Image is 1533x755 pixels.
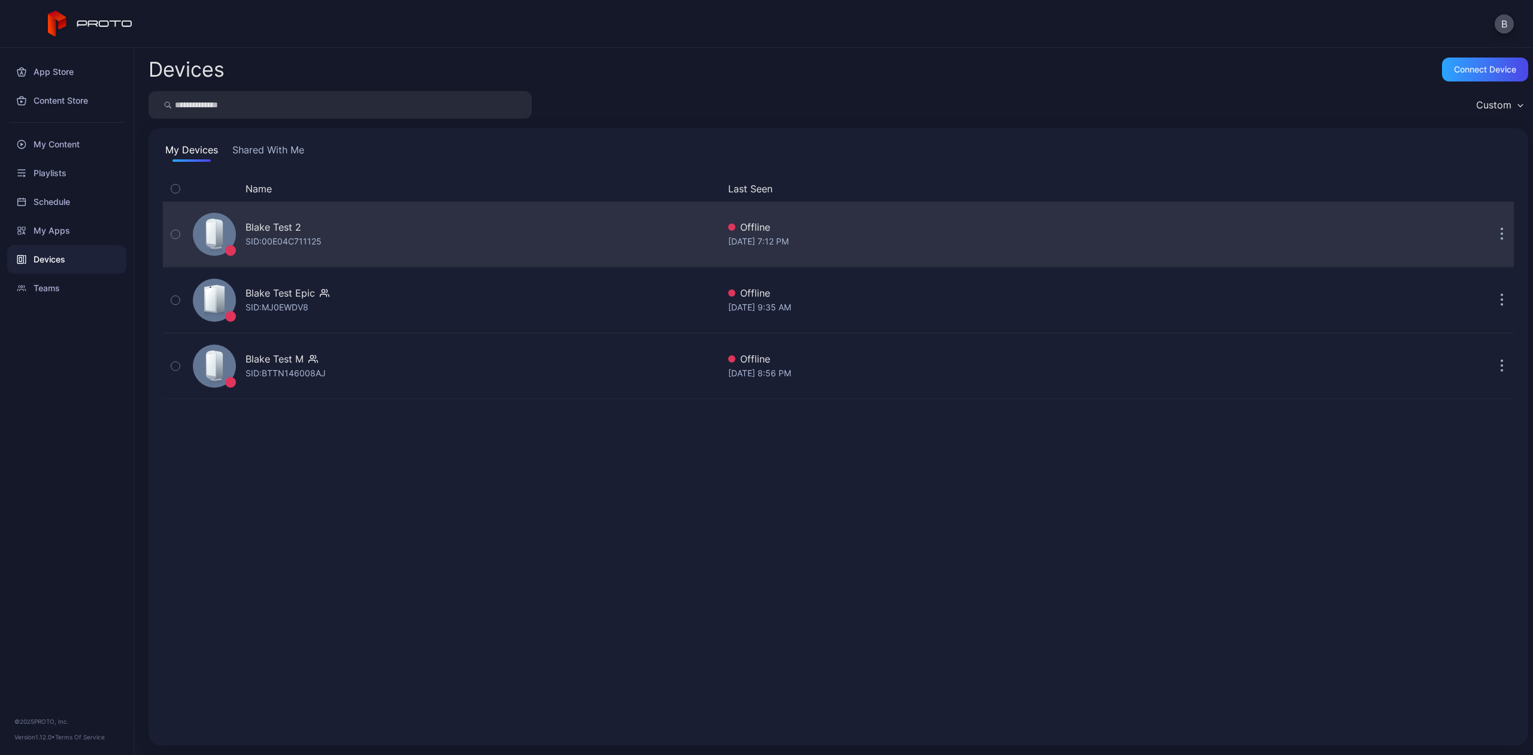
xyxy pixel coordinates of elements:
[728,352,1363,366] div: Offline
[7,58,126,86] a: App Store
[230,143,307,162] button: Shared With Me
[55,733,105,741] a: Terms Of Service
[728,220,1363,234] div: Offline
[1476,99,1511,111] div: Custom
[728,286,1363,300] div: Offline
[7,130,126,159] a: My Content
[149,59,225,80] h2: Devices
[7,188,126,216] a: Schedule
[7,274,126,303] a: Teams
[246,220,301,234] div: Blake Test 2
[14,717,119,726] div: © 2025 PROTO, Inc.
[1495,14,1514,34] button: B
[7,86,126,115] a: Content Store
[246,366,326,380] div: SID: BTTN146008AJ
[246,286,315,300] div: Blake Test Epic
[1470,91,1528,119] button: Custom
[1454,65,1516,74] div: Connect device
[728,366,1363,380] div: [DATE] 8:56 PM
[7,245,126,274] a: Devices
[728,234,1363,249] div: [DATE] 7:12 PM
[728,182,1358,196] button: Last Seen
[246,182,272,196] button: Name
[14,733,55,741] span: Version 1.12.0 •
[7,159,126,188] a: Playlists
[246,300,308,315] div: SID: MJ0EWDV8
[246,234,322,249] div: SID: 00E04C711125
[7,216,126,245] a: My Apps
[1490,182,1514,196] div: Options
[728,300,1363,315] div: [DATE] 9:35 AM
[246,352,304,366] div: Blake Test M
[1368,182,1476,196] div: Update Device
[1442,58,1528,81] button: Connect device
[163,143,220,162] button: My Devices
